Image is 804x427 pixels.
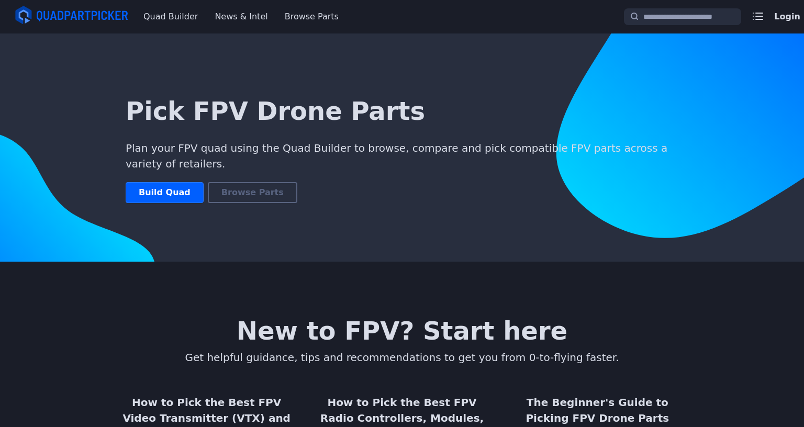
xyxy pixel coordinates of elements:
p: Plan your FPV quad using the Quad Builder to browse, compare and pick compatible FPV parts across... [126,140,368,187]
img: Quadcopter [427,51,729,260]
a: Quad Builder [135,6,193,27]
p: Get helpful guidance, tips and recommendations to get you from 0-to-flying faster. [117,365,687,381]
a: News & Intel [193,6,249,27]
a: Login [775,6,800,27]
a: Build Quad [126,198,186,219]
h1: Pick FPV Drone Parts [126,92,368,130]
h1: New to FPV? Start here [117,328,687,365]
a: Browse Parts [249,6,309,27]
a: Browse Parts [190,198,261,219]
